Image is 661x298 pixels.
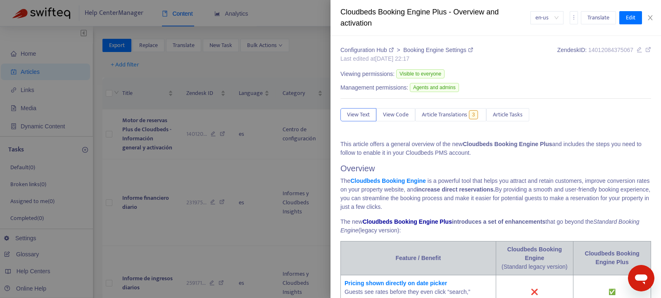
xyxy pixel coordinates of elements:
span: en-us [535,12,559,24]
span: Article Tasks [493,110,523,119]
span: more [571,14,577,20]
strong: Feature / Benefit [395,255,441,261]
div: > [340,46,473,54]
div: Last edited at [DATE] 22:17 [340,54,473,63]
em: Standard Booking Engine [340,218,640,234]
button: Close [644,14,656,22]
strong: Cloudbeds Booking Engine Plus [363,218,452,225]
span: (Standard legacy version) [502,263,568,270]
strong: increase direct reservations. [416,186,495,193]
a: Pricing shown directly on date picker [345,280,447,286]
p: The is a powerful tool that helps you attract and retain customers, improve conversion rates on y... [340,177,651,211]
p: This article offers a general overview of the new and includes the steps you need to follow to en... [340,140,651,157]
strong: introduces a set of enhancements [452,218,545,225]
span: View Text [347,110,370,119]
strong: Cloudbeds Booking Engine [463,141,538,147]
p: The new that go beyond the (legacy version): [340,218,651,235]
span: View Code [383,110,409,119]
iframe: Button to launch messaging window [628,265,654,291]
button: View Text [340,108,376,121]
span: ✅ [609,289,616,295]
span: Visible to everyone [396,69,445,78]
span: Overview [340,164,375,173]
button: Edit [619,11,642,24]
a: Configuration Hub [340,47,395,53]
button: more [570,11,578,24]
span: Viewing permissions: [340,70,395,78]
span: Management permissions: [340,83,408,92]
span: close [647,14,654,21]
a: Booking Engine Settings [403,47,473,53]
button: Article Translations3 [415,108,486,121]
div: Zendesk ID: [557,46,651,63]
button: Translate [581,11,616,24]
span: Agents and admins [410,83,459,92]
span: Edit [626,13,635,22]
strong: Cloudbeds Booking Engine [507,246,562,261]
span: Article Translations [422,110,467,119]
span: Translate [587,13,609,22]
button: View Code [376,108,415,121]
span: ❌ [531,289,538,295]
div: Cloudbeds Booking Engine Plus - Overview and activation [340,7,530,29]
span: 14012084375067 [588,47,633,53]
button: Article Tasks [486,108,529,121]
strong: Cloudbeds Booking Engine Plus [585,250,640,265]
a: Cloudbeds Booking Engine [350,177,426,184]
strong: Plus [540,141,552,147]
span: 3 [469,110,478,119]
